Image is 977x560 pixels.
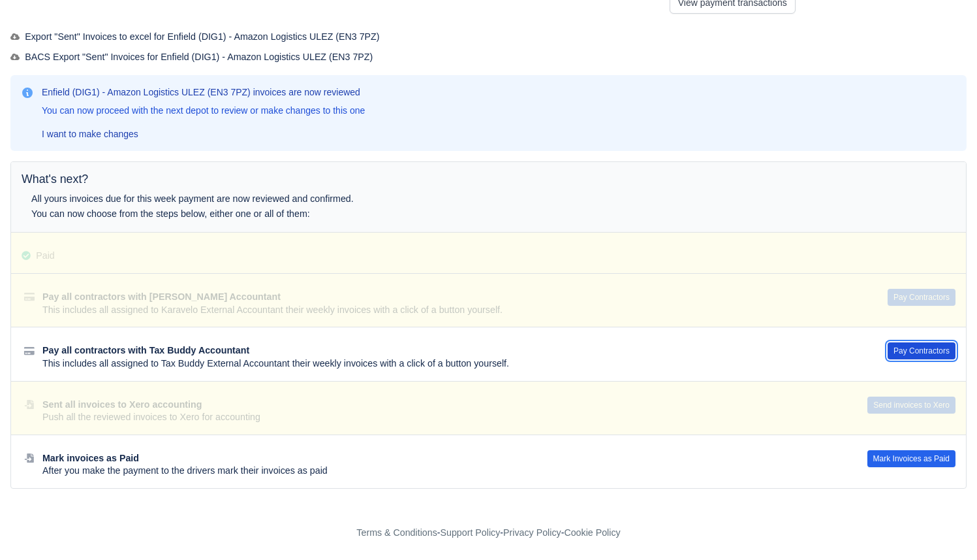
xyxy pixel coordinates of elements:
button: Mark Invoices as Paid [867,450,955,467]
h3: Enfield (DIG1) - Amazon Logistics ULEZ (EN3 7PZ) invoices are now reviewed [42,86,365,99]
a: Cookie Policy [564,527,620,538]
div: Mark invoices as Paid [42,452,836,465]
span: Export "Sent" Invoices to excel for Enfield (DIG1) - Amazon Logistics ULEZ (EN3 7PZ) [10,31,380,42]
a: Privacy Policy [503,527,561,538]
a: Support Policy [441,527,501,538]
div: - - - [117,525,861,540]
div: You can now choose from the steps below, either one or all of them: [31,206,712,222]
a: I want to make changes [37,124,144,144]
div: After you make the payment to the drivers mark their invoices as paid [42,465,836,478]
div: This includes all assigned to Tax Buddy External Accountant their weekly invoices with a click of... [42,357,856,371]
p: You can now proceed with the next depot to review or make changes to this one [42,104,365,117]
h5: What's next? [22,173,955,186]
a: Terms & Conditions [356,527,437,538]
iframe: Chat Widget [912,497,977,560]
span: BACS Export "Sent" Invoices for Enfield (DIG1) - Amazon Logistics ULEZ (EN3 7PZ) [10,52,373,62]
div: All yours invoices due for this week payment are now reviewed and confirmed. [31,191,712,206]
button: Pay Contractors [888,342,955,359]
div: Pay all contractors with Tax Buddy Accountant [42,344,856,357]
